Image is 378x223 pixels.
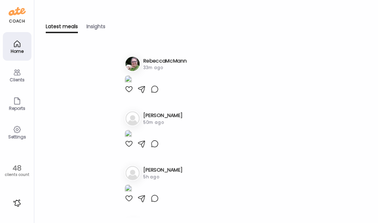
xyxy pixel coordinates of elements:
div: Clients [4,77,30,82]
div: Insights [86,23,105,33]
h3: [PERSON_NAME] [143,112,183,119]
div: Latest meals [46,23,78,33]
div: 5h ago [143,174,183,180]
div: clients count [3,172,31,177]
h3: RebeccaMcMann [143,57,187,65]
div: coach [9,18,25,24]
img: avatars%2FXWdvvPCfw4Rjn9zWuSQRFuWDGYk2 [125,57,140,71]
img: images%2Fip99ljtmwDYLWjdYRTVxLbjdbSK2%2FN97o3OX5xqqcNcqvmIB5%2FQygRUvoP6Gw6Nx4XzHWB_1080 [125,184,132,194]
div: Settings [4,135,30,139]
div: Home [4,49,30,54]
img: images%2FEQF0lNx2D9MvxETZ27iei7D27TD3%2FHzGBgm3JSIBcZT3VysnP%2FxUnE7U0BuTkscSg8D6pi_1080 [125,130,132,140]
h3: [PERSON_NAME] [143,166,183,174]
img: bg-avatar-default.svg [125,166,140,180]
img: images%2FXWdvvPCfw4Rjn9zWuSQRFuWDGYk2%2Ffavorites%2Fau1nZsfn65GIaiqlwkZo_1080 [125,75,132,85]
div: 48 [3,164,31,172]
img: ate [9,6,26,17]
img: bg-avatar-default.svg [125,111,140,126]
div: 33m ago [143,65,187,71]
div: Reports [4,106,30,111]
div: 50m ago [143,119,183,126]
